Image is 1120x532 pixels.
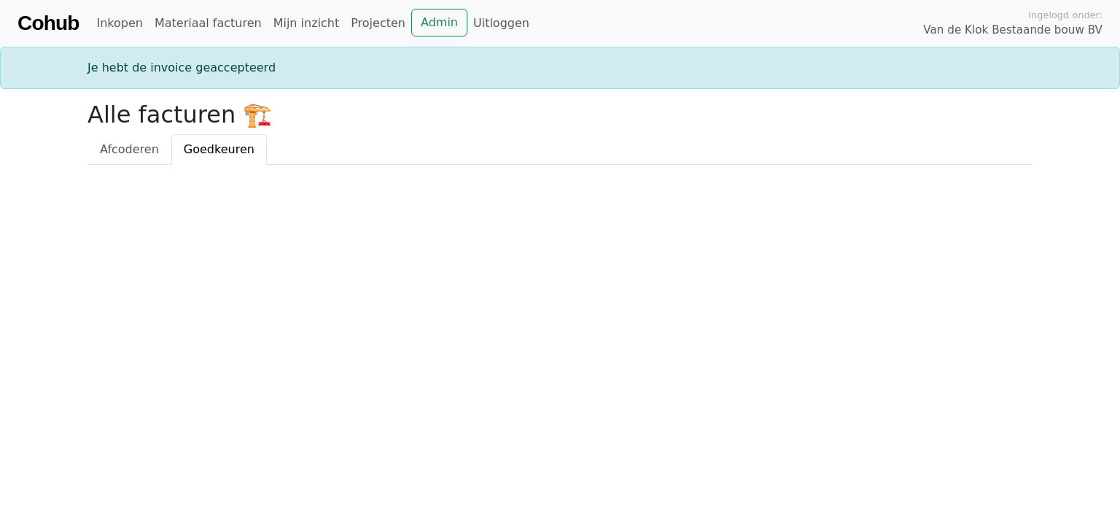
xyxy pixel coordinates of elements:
a: Inkopen [90,9,148,38]
span: Ingelogd onder: [1028,8,1102,22]
a: Uitloggen [467,9,535,38]
h2: Alle facturen 🏗️ [87,101,1032,128]
span: Afcoderen [100,142,159,156]
a: Projecten [345,9,411,38]
a: Materiaal facturen [149,9,268,38]
span: Goedkeuren [184,142,254,156]
div: Je hebt de invoice geaccepteerd [79,59,1041,77]
a: Admin [411,9,467,36]
a: Mijn inzicht [268,9,346,38]
span: Van de Klok Bestaande bouw BV [923,22,1102,39]
a: Goedkeuren [171,134,267,165]
a: Cohub [17,6,79,41]
a: Afcoderen [87,134,171,165]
